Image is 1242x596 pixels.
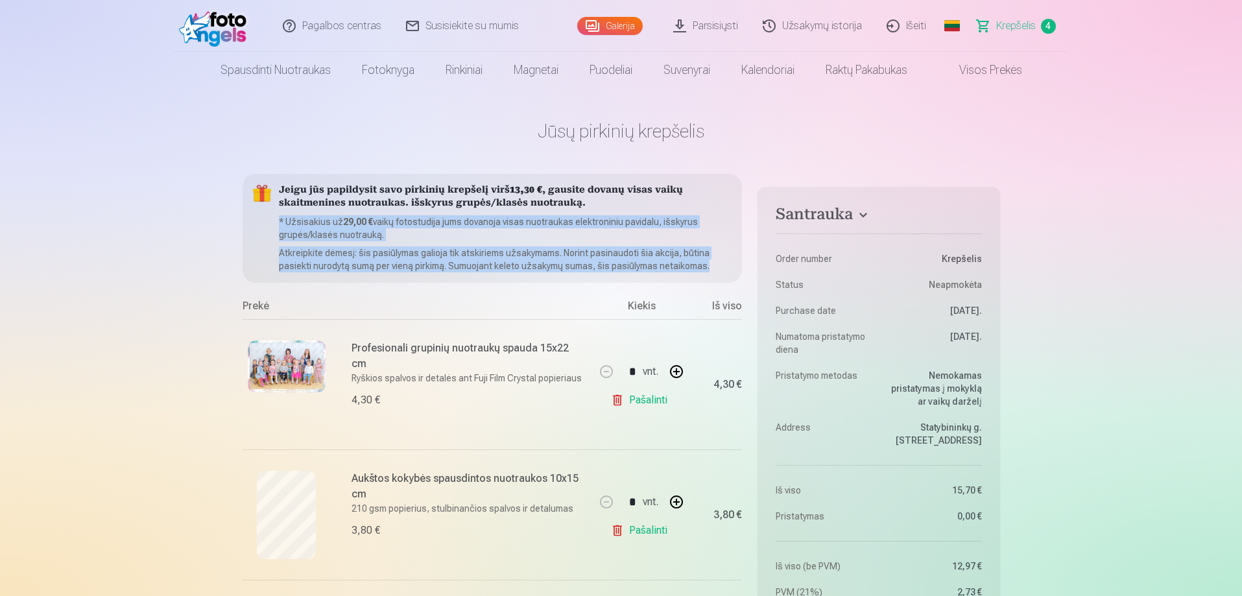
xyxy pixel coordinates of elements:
[574,52,648,88] a: Puodeliai
[885,560,982,573] dd: 12,97 €
[577,17,643,35] a: Galerija
[648,52,726,88] a: Suvenyrai
[179,5,254,47] img: /fa2
[776,484,872,497] dt: Iš viso
[352,523,380,538] div: 3,80 €
[611,387,673,413] a: Pašalinti
[810,52,923,88] a: Raktų pakabukas
[885,304,982,317] dd: [DATE].
[885,369,982,408] dd: Nemokamas pristatymas į mokyklą ar vaikų darželį
[352,502,586,515] p: 210 gsm popierius, stulbinančios spalvos ir detalumas
[352,392,380,408] div: 4,30 €
[885,252,982,265] dd: Krepšelis
[643,356,658,387] div: vnt.
[885,510,982,523] dd: 0,00 €
[343,217,373,227] b: 29,00 €
[776,278,872,291] dt: Status
[923,52,1038,88] a: Visos prekės
[643,486,658,518] div: vnt.
[510,185,542,195] b: 13,30 €
[885,421,982,447] dd: Statybininkų g. [STREET_ADDRESS]
[713,381,742,388] div: 4,30 €
[346,52,430,88] a: Fotoknyga
[279,215,732,241] p: * Užsisakius už vaikų fotostudija jums dovanoja visas nuotraukas elektroniniu pavidalu, išskyrus ...
[929,278,982,291] span: Neapmokėta
[885,484,982,497] dd: 15,70 €
[352,340,586,372] h6: Profesionali grupinių nuotraukų spauda 15x22 cm
[726,52,810,88] a: Kalendoriai
[776,369,872,408] dt: Pristatymo metodas
[611,518,673,543] a: Pašalinti
[996,18,1036,34] span: Krepšelis
[593,298,690,319] div: Kiekis
[776,560,872,573] dt: Iš viso (be PVM)
[776,330,872,356] dt: Numatoma pristatymo diena
[776,252,872,265] dt: Order number
[352,471,586,502] h6: Aukštos kokybės spausdintos nuotraukos 10x15 cm
[776,510,872,523] dt: Pristatymas
[243,298,593,319] div: Prekė
[1041,19,1056,34] span: 4
[690,298,742,319] div: Iš viso
[205,52,346,88] a: Spausdinti nuotraukas
[243,119,1000,143] h1: Jūsų pirkinių krepšelis
[776,421,872,447] dt: Address
[776,205,981,228] button: Santrauka
[279,246,732,272] p: Atkreipkite dėmesį: šis pasiūlymas galioja tik atskiriems užsakymams. Norint pasinaudoti šia akci...
[713,511,742,519] div: 3,80 €
[498,52,574,88] a: Magnetai
[430,52,498,88] a: Rinkiniai
[352,372,586,385] p: Ryškios spalvos ir detalės ant Fuji Film Crystal popieriaus
[885,330,982,356] dd: [DATE].
[279,184,732,210] h5: Jeigu jūs papildysit savo pirkinių krepšelį virš , gausite dovanų visas vaikų skaitmenines nuotra...
[776,304,872,317] dt: Purchase date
